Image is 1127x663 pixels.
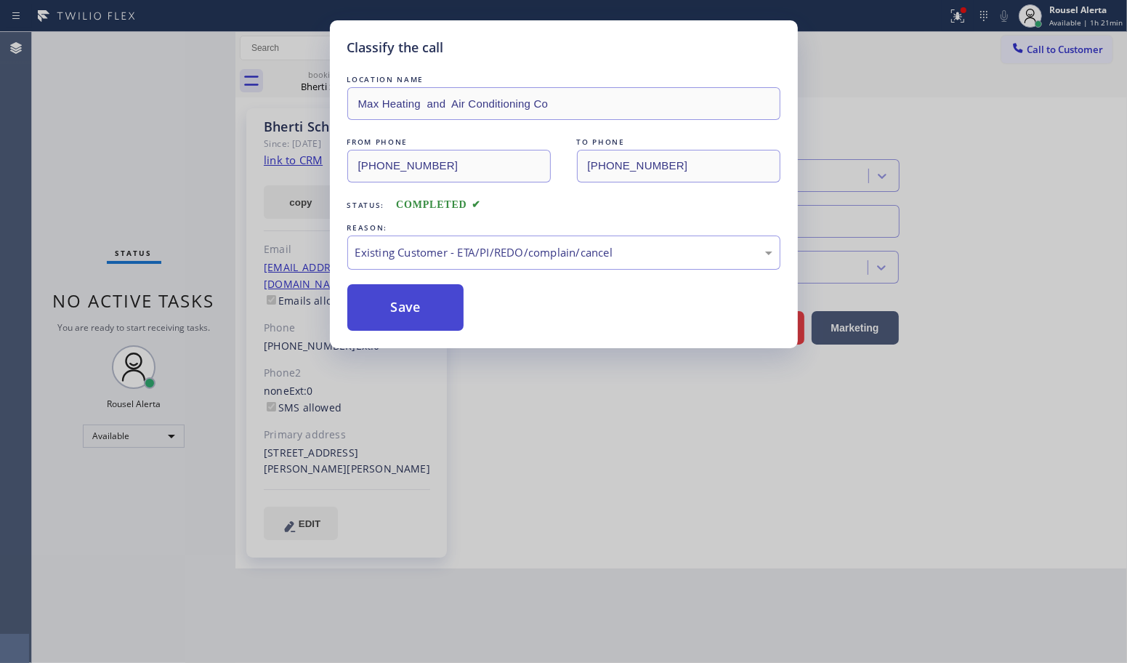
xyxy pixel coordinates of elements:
[577,150,780,182] input: To phone
[347,134,551,150] div: FROM PHONE
[347,72,780,87] div: LOCATION NAME
[396,199,480,210] span: COMPLETED
[347,220,780,236] div: REASON:
[347,200,385,210] span: Status:
[355,244,772,261] div: Existing Customer - ETA/PI/REDO/complain/cancel
[347,150,551,182] input: From phone
[347,38,444,57] h5: Classify the call
[347,284,464,331] button: Save
[577,134,780,150] div: TO PHONE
